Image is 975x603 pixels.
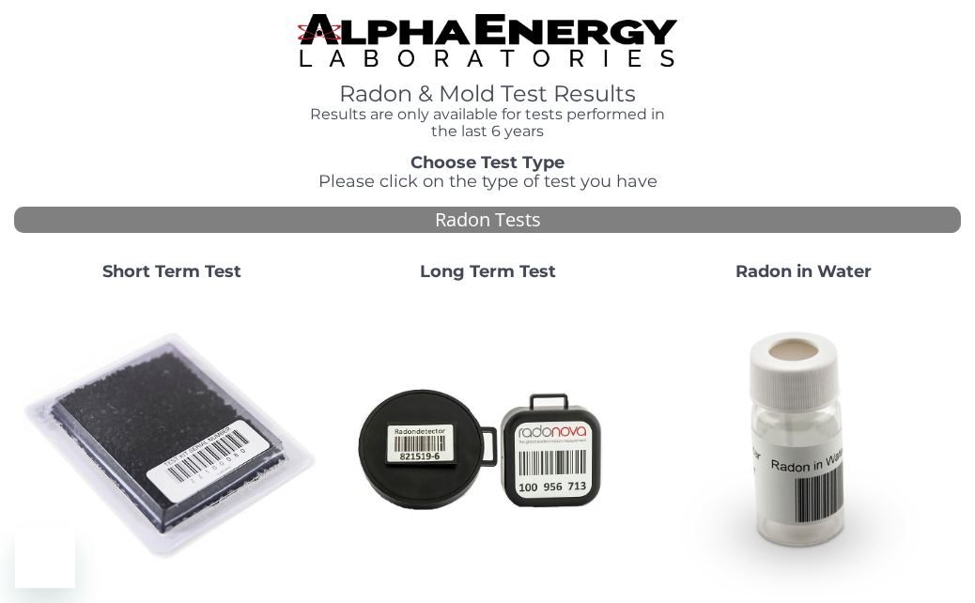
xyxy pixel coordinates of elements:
[298,14,676,67] img: TightCrop.jpg
[653,297,953,597] img: RadoninWater.jpg
[410,152,565,173] strong: Choose Test Type
[420,261,556,282] strong: Long Term Test
[14,207,961,234] div: Radon Tests
[22,297,322,597] img: ShortTerm.jpg
[15,528,75,588] iframe: Button to launch messaging window
[337,297,638,597] img: Radtrak2vsRadtrak3.jpg
[298,82,676,106] h1: Radon & Mold Test Results
[318,171,658,192] span: Please click on the type of test you have
[102,261,241,282] strong: Short Term Test
[298,106,676,139] h4: Results are only available for tests performed in the last 6 years
[735,261,872,282] strong: Radon in Water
